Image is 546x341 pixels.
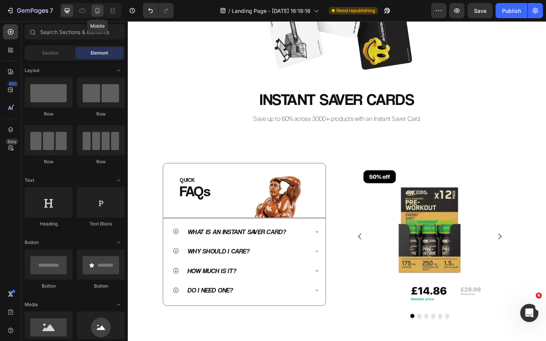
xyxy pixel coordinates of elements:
div: Beta [6,139,18,145]
div: Heading [25,221,72,227]
span: Toggle open [113,174,125,186]
span: Toggle open [113,299,125,311]
div: Row [77,158,125,165]
button: Dot [345,318,350,323]
span: Button [25,239,39,246]
iframe: Intercom live chat [520,304,538,322]
p: 7 [50,6,53,15]
span: Element [91,50,108,56]
button: Publish [496,3,527,18]
button: 7 [3,3,56,18]
input: Search Sections & Elements [25,24,125,39]
div: Row [25,158,72,165]
button: Dot [337,318,342,323]
button: Dot [307,318,312,323]
iframe: Design area [128,21,546,341]
button: Dot [330,318,334,323]
span: / [228,7,230,15]
div: Button [77,283,125,289]
span: Need republishing [336,7,375,14]
button: Save [468,3,493,18]
span: Save [474,8,486,14]
button: Dot [322,318,327,323]
div: Publish [502,7,521,15]
span: Toggle open [113,64,125,77]
span: 6 [536,293,542,299]
span: Layout [25,67,39,74]
div: Row [77,111,125,117]
span: Landing Page - [DATE] 16:18:16 [232,7,311,15]
div: Row [25,111,72,117]
div: Button [25,283,72,289]
img: gempages_567331744202621889-8137a974-21dc-4192-80ac-99fa48764b9a.png [250,156,406,312]
button: Carousel Back Arrow [242,224,263,245]
button: Dot [315,318,319,323]
span: Text [25,177,34,184]
span: Section [42,50,58,56]
div: 450 [7,81,18,87]
span: Media [25,301,38,308]
div: Undo/Redo [143,3,174,18]
button: Carousel Next Arrow [394,224,415,245]
span: Toggle open [113,236,125,249]
div: Text Block [77,221,125,227]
